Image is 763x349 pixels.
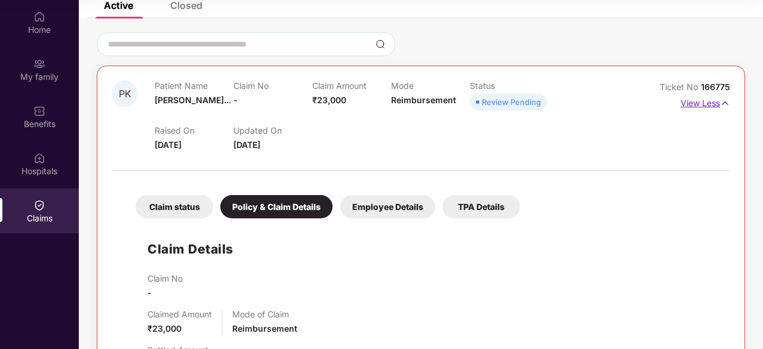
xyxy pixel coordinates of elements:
[147,273,183,283] p: Claim No
[33,58,45,70] img: svg+xml;base64,PHN2ZyB3aWR0aD0iMjAiIGhlaWdodD0iMjAiIHZpZXdCb3g9IjAgMCAyMCAyMCIgZmlsbD0ibm9uZSIgeG...
[701,82,730,92] span: 166775
[442,195,520,218] div: TPA Details
[155,95,231,105] span: [PERSON_NAME]...
[147,323,181,333] span: ₹23,000
[33,11,45,23] img: svg+xml;base64,PHN2ZyBpZD0iSG9tZSIgeG1sbnM9Imh0dHA6Ly93d3cudzMub3JnLzIwMDAvc3ZnIiB3aWR0aD0iMjAiIG...
[233,95,238,105] span: -
[233,140,260,150] span: [DATE]
[720,97,730,110] img: svg+xml;base64,PHN2ZyB4bWxucz0iaHR0cDovL3d3dy53My5vcmcvMjAwMC9zdmciIHdpZHRoPSIxNyIgaGVpZ2h0PSIxNy...
[312,81,391,91] p: Claim Amount
[312,95,346,105] span: ₹23,000
[220,195,333,218] div: Policy & Claim Details
[681,94,730,110] p: View Less
[119,89,131,99] span: PK
[232,309,297,319] p: Mode of Claim
[147,309,212,319] p: Claimed Amount
[136,195,213,218] div: Claim status
[147,239,233,259] h1: Claim Details
[660,82,701,92] span: Ticket No
[232,323,297,333] span: Reimbursement
[340,195,435,218] div: Employee Details
[33,199,45,211] img: svg+xml;base64,PHN2ZyBpZD0iQ2xhaW0iIHhtbG5zPSJodHRwOi8vd3d3LnczLm9yZy8yMDAwL3N2ZyIgd2lkdGg9IjIwIi...
[155,140,181,150] span: [DATE]
[391,95,456,105] span: Reimbursement
[391,81,470,91] p: Mode
[470,81,549,91] p: Status
[33,152,45,164] img: svg+xml;base64,PHN2ZyBpZD0iSG9zcGl0YWxzIiB4bWxucz0iaHR0cDovL3d3dy53My5vcmcvMjAwMC9zdmciIHdpZHRoPS...
[155,81,233,91] p: Patient Name
[233,81,312,91] p: Claim No
[376,39,385,49] img: svg+xml;base64,PHN2ZyBpZD0iU2VhcmNoLTMyeDMyIiB4bWxucz0iaHR0cDovL3d3dy53My5vcmcvMjAwMC9zdmciIHdpZH...
[233,125,312,135] p: Updated On
[33,105,45,117] img: svg+xml;base64,PHN2ZyBpZD0iQmVuZWZpdHMiIHhtbG5zPSJodHRwOi8vd3d3LnczLm9yZy8yMDAwL3N2ZyIgd2lkdGg9Ij...
[147,288,152,298] span: -
[155,125,233,135] p: Raised On
[482,96,541,108] div: Review Pending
